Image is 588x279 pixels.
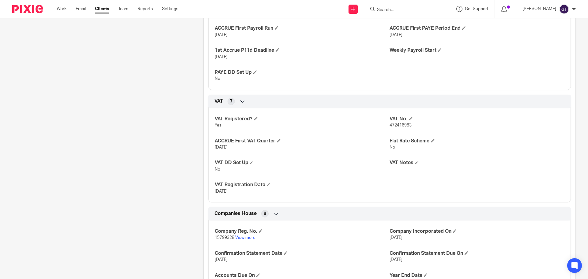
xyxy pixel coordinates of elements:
[162,6,178,12] a: Settings
[215,123,221,127] span: Yes
[390,138,564,144] h4: Flat Rate Scheme
[215,250,390,257] h4: Confirmation Statement Date
[215,33,228,37] span: [DATE]
[214,210,257,217] span: Companies House
[215,189,228,194] span: [DATE]
[390,47,564,54] h4: Weekly Payroll Start
[76,6,86,12] a: Email
[390,33,402,37] span: [DATE]
[138,6,153,12] a: Reports
[215,145,228,149] span: [DATE]
[215,47,390,54] h4: 1st Accrue P11d Deadline
[215,160,390,166] h4: VAT DD Set Up
[264,211,266,217] span: 8
[215,77,220,81] span: No
[390,236,402,240] span: [DATE]
[390,160,564,166] h4: VAT Notes
[230,98,232,104] span: 7
[215,182,390,188] h4: VAT Registration Date
[12,5,43,13] img: Pixie
[390,116,564,122] h4: VAT No.
[215,25,390,32] h4: ACCRUE First Payroll Run
[215,69,390,76] h4: PAYE DD Set Up
[57,6,66,12] a: Work
[465,7,488,11] span: Get Support
[376,7,432,13] input: Search
[95,6,109,12] a: Clients
[118,6,128,12] a: Team
[215,228,390,235] h4: Company Reg. No.
[215,258,228,262] span: [DATE]
[559,4,569,14] img: svg%3E
[522,6,556,12] p: [PERSON_NAME]
[390,25,564,32] h4: ACCRUE First PAYE Period End
[390,145,395,149] span: No
[215,272,390,279] h4: Accounts Due On
[215,167,220,172] span: No
[215,116,390,122] h4: VAT Registered?
[390,123,412,127] span: 472416983
[215,55,228,59] span: [DATE]
[214,98,223,104] span: VAT
[390,228,564,235] h4: Company Incorporated On
[390,250,564,257] h4: Confirmation Statement Due On
[390,258,402,262] span: [DATE]
[390,272,564,279] h4: Year End Date
[215,138,390,144] h4: ACCRUE First VAT Quarter
[215,236,234,240] span: 15799328
[235,236,255,240] a: View more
